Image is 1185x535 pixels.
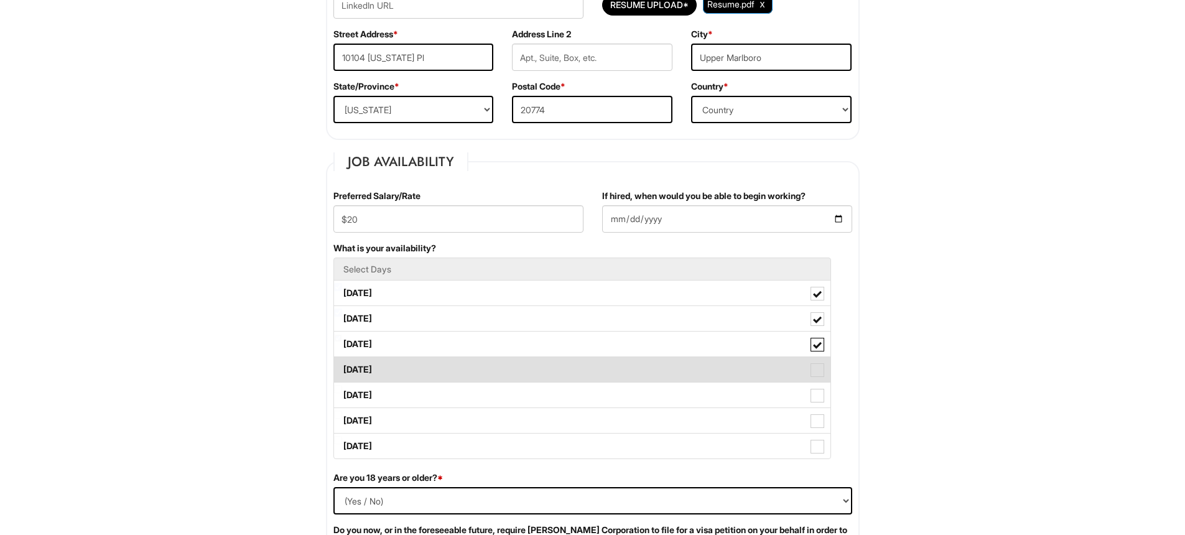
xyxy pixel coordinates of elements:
label: Preferred Salary/Rate [333,190,421,202]
select: Country [691,96,852,123]
input: City [691,44,852,71]
label: Address Line 2 [512,28,571,40]
select: (Yes / No) [333,487,852,514]
input: Apt., Suite, Box, etc. [512,44,672,71]
label: City [691,28,713,40]
input: Street Address [333,44,494,71]
input: Postal Code [512,96,672,123]
label: What is your availability? [333,242,436,254]
label: Are you 18 years or older? [333,472,443,484]
label: [DATE] [334,306,830,331]
label: Postal Code [512,80,565,93]
label: If hired, when would you be able to begin working? [602,190,806,202]
label: Country [691,80,728,93]
label: State/Province [333,80,399,93]
label: [DATE] [334,357,830,382]
label: [DATE] [334,434,830,458]
label: [DATE] [334,408,830,433]
h5: Select Days [343,264,821,274]
select: State/Province [333,96,494,123]
label: [DATE] [334,332,830,356]
label: [DATE] [334,383,830,407]
label: Street Address [333,28,398,40]
label: [DATE] [334,281,830,305]
input: Preferred Salary/Rate [333,205,583,233]
legend: Job Availability [333,152,468,171]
